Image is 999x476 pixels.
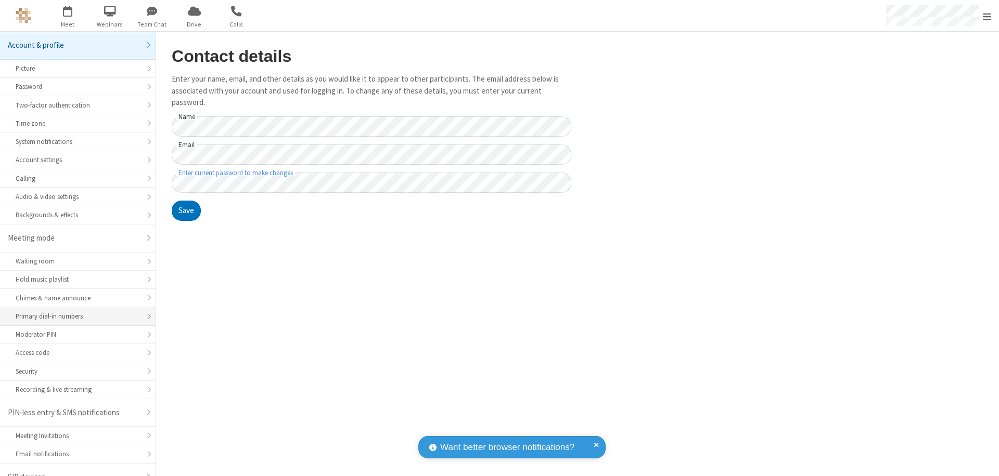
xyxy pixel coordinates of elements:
[16,210,140,220] div: Backgrounds & effects
[16,256,140,266] div: Waiting room
[16,311,140,321] div: Primary dial-in numbers
[8,407,140,419] div: PIN-less entry & SMS notifications
[16,385,140,394] div: Recording & live streaming
[16,137,140,147] div: System notifications
[8,232,140,244] div: Meeting mode
[16,100,140,110] div: Two-factor authentication
[16,348,140,358] div: Access code
[16,431,140,441] div: Meeting Invitations
[16,366,140,376] div: Security
[973,449,991,469] iframe: Chat
[16,63,140,73] div: Picture
[16,118,140,128] div: Time zone
[172,201,201,221] button: Save
[172,73,571,109] p: Enter your name, email, and other details as you would like it to appear to other participants. T...
[16,293,140,303] div: Chimes & name announce
[172,116,571,137] input: Name
[91,20,130,29] span: Webinars
[172,144,571,165] input: Email
[440,441,574,454] span: Want better browser notifications?
[16,192,140,202] div: Audio & video settings
[48,20,87,29] span: Meet
[8,39,140,51] div: Account & profile
[175,20,214,29] span: Drive
[217,20,256,29] span: Calls
[172,47,571,65] h2: Contact details
[16,155,140,165] div: Account settings
[16,82,140,91] div: Password
[133,20,172,29] span: Team Chat
[16,8,31,23] img: QA Selenium DO NOT DELETE OR CHANGE
[16,274,140,284] div: Hold music playlist
[16,449,140,459] div: Email notifications
[16,329,140,339] div: Moderator PIN
[16,174,140,183] div: Calling
[172,173,571,193] input: Enter current password to make changes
